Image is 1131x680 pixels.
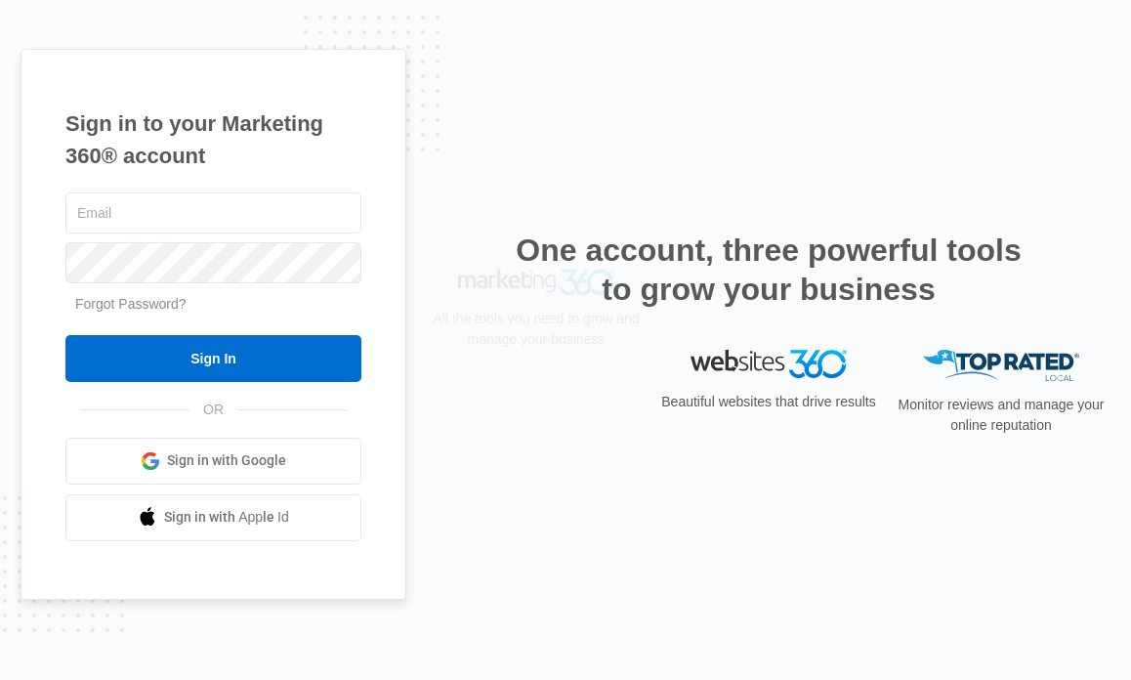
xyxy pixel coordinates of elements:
[75,296,187,312] a: Forgot Password?
[659,392,878,412] p: Beautiful websites that drive results
[167,450,286,471] span: Sign in with Google
[65,494,361,541] a: Sign in with Apple Id
[691,350,847,378] img: Websites 360
[427,390,646,431] p: All the tools you need to grow and manage your business
[189,400,237,420] span: OR
[923,350,1079,382] img: Top Rated Local
[65,438,361,485] a: Sign in with Google
[892,395,1110,436] p: Monitor reviews and manage your online reputation
[65,107,361,172] h1: Sign in to your Marketing 360® account
[164,507,289,528] span: Sign in with Apple Id
[65,192,361,234] input: Email
[458,350,614,377] img: Marketing 360
[65,335,361,382] input: Sign In
[510,231,1027,309] h2: One account, three powerful tools to grow your business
